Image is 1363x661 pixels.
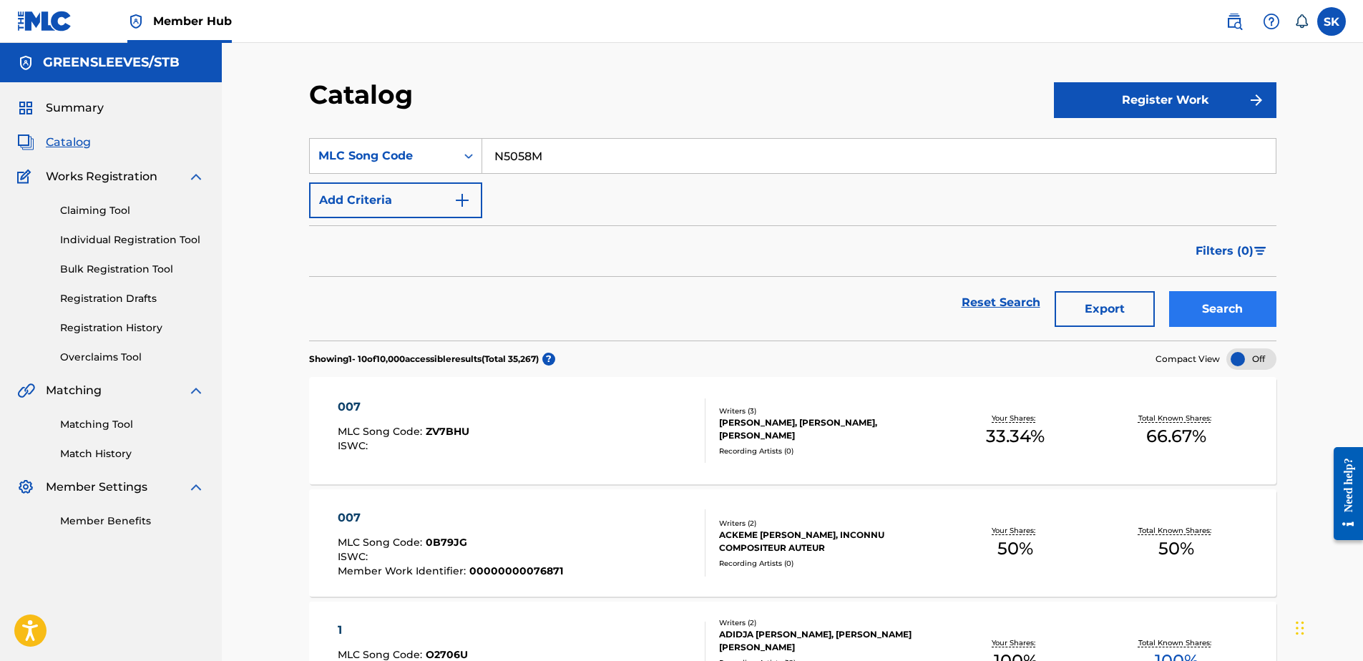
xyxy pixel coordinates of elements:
[46,479,147,496] span: Member Settings
[719,446,935,456] div: Recording Artists ( 0 )
[992,525,1039,536] p: Your Shares:
[719,529,935,554] div: ACKEME [PERSON_NAME], INCONNU COMPOSITEUR AUTEUR
[719,518,935,529] div: Writers ( 2 )
[1138,525,1215,536] p: Total Known Shares:
[17,99,104,117] a: SummarySummary
[426,425,469,438] span: ZV7BHU
[954,287,1047,318] a: Reset Search
[60,262,205,277] a: Bulk Registration Tool
[1156,353,1220,366] span: Compact View
[60,320,205,336] a: Registration History
[60,232,205,248] a: Individual Registration Tool
[1291,592,1363,661] iframe: Chat Widget
[309,138,1276,341] form: Search Form
[1055,291,1155,327] button: Export
[1187,233,1276,269] button: Filters (0)
[17,168,36,185] img: Works Registration
[1323,436,1363,552] iframe: Resource Center
[153,13,232,29] span: Member Hub
[60,417,205,432] a: Matching Tool
[1294,14,1309,29] div: Notifications
[338,439,371,452] span: ISWC :
[1263,13,1280,30] img: help
[1196,243,1254,260] span: Filters ( 0 )
[17,479,34,496] img: Member Settings
[997,536,1033,562] span: 50 %
[1248,92,1265,109] img: f7272a7cc735f4ea7f67.svg
[1296,607,1304,650] div: Drag
[1169,291,1276,327] button: Search
[719,416,935,442] div: [PERSON_NAME], [PERSON_NAME], [PERSON_NAME]
[1317,7,1346,36] div: User Menu
[46,382,102,399] span: Matching
[187,382,205,399] img: expand
[1138,637,1215,648] p: Total Known Shares:
[338,425,426,438] span: MLC Song Code :
[986,423,1045,449] span: 33.34 %
[542,353,555,366] span: ?
[187,479,205,496] img: expand
[338,648,426,661] span: MLC Song Code :
[338,536,426,549] span: MLC Song Code :
[17,382,35,399] img: Matching
[46,99,104,117] span: Summary
[338,622,566,639] div: 1
[1226,13,1243,30] img: search
[60,446,205,461] a: Match History
[454,192,471,209] img: 9d2ae6d4665cec9f34b9.svg
[60,291,205,306] a: Registration Drafts
[426,648,468,661] span: O2706U
[338,509,563,527] div: 007
[338,550,371,563] span: ISWC :
[309,489,1276,597] a: 007MLC Song Code:0B79JGISWC:Member Work Identifier:00000000076871Writers (2)ACKEME [PERSON_NAME],...
[992,413,1039,423] p: Your Shares:
[17,11,72,31] img: MLC Logo
[318,147,447,165] div: MLC Song Code
[719,406,935,416] div: Writers ( 3 )
[426,536,467,549] span: 0B79JG
[17,134,34,151] img: Catalog
[992,637,1039,648] p: Your Shares:
[338,564,469,577] span: Member Work Identifier :
[1257,7,1286,36] div: Help
[1146,423,1206,449] span: 66.67 %
[60,514,205,529] a: Member Benefits
[187,168,205,185] img: expand
[1138,413,1215,423] p: Total Known Shares:
[719,617,935,628] div: Writers ( 2 )
[1220,7,1249,36] a: Public Search
[309,353,539,366] p: Showing 1 - 10 of 10,000 accessible results (Total 35,267 )
[127,13,145,30] img: Top Rightsholder
[17,134,91,151] a: CatalogCatalog
[17,54,34,72] img: Accounts
[1158,536,1194,562] span: 50 %
[1054,82,1276,118] button: Register Work
[60,203,205,218] a: Claiming Tool
[309,377,1276,484] a: 007MLC Song Code:ZV7BHUISWC:Writers (3)[PERSON_NAME], [PERSON_NAME], [PERSON_NAME]Recording Artis...
[46,134,91,151] span: Catalog
[309,182,482,218] button: Add Criteria
[719,628,935,654] div: ADIDJA [PERSON_NAME], [PERSON_NAME] [PERSON_NAME]
[60,350,205,365] a: Overclaims Tool
[338,398,469,416] div: 007
[309,79,420,111] h2: Catalog
[719,558,935,569] div: Recording Artists ( 0 )
[469,564,563,577] span: 00000000076871
[1254,247,1266,255] img: filter
[43,54,180,71] h5: GREENSLEEVES/STB
[46,168,157,185] span: Works Registration
[17,99,34,117] img: Summary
